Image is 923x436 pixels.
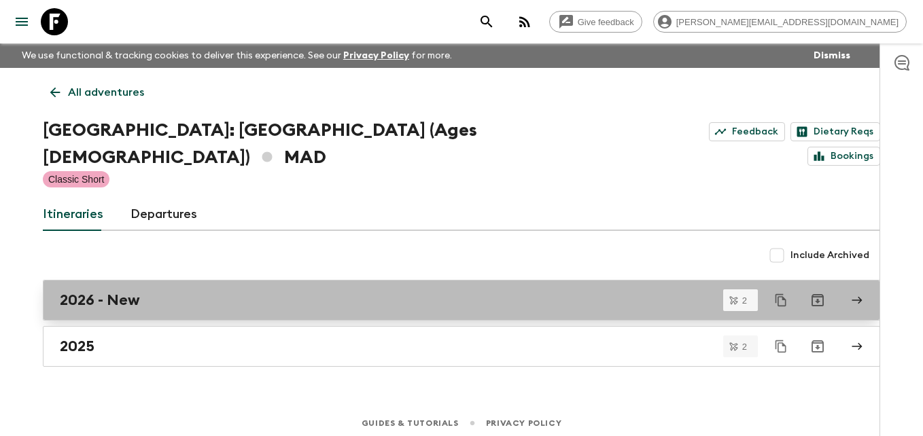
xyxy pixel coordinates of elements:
[734,342,755,351] span: 2
[43,79,152,106] a: All adventures
[669,17,906,27] span: [PERSON_NAME][EMAIL_ADDRESS][DOMAIN_NAME]
[8,8,35,35] button: menu
[60,291,140,309] h2: 2026 - New
[130,198,197,231] a: Departures
[769,334,793,359] button: Duplicate
[362,416,459,431] a: Guides & Tutorials
[570,17,642,27] span: Give feedback
[807,147,880,166] a: Bookings
[43,198,103,231] a: Itineraries
[43,280,880,321] a: 2026 - New
[549,11,642,33] a: Give feedback
[16,43,457,68] p: We use functional & tracking cookies to deliver this experience. See our for more.
[790,122,880,141] a: Dietary Reqs
[769,288,793,312] button: Duplicate
[48,172,104,186] p: Classic Short
[653,11,907,33] div: [PERSON_NAME][EMAIL_ADDRESS][DOMAIN_NAME]
[43,117,657,171] h1: [GEOGRAPHIC_DATA]: [GEOGRAPHIC_DATA] (Ages [DEMOGRAPHIC_DATA]) MAD
[804,333,831,360] button: Archive
[473,8,500,35] button: search adventures
[804,287,831,314] button: Archive
[810,46,854,65] button: Dismiss
[486,416,561,431] a: Privacy Policy
[343,51,409,60] a: Privacy Policy
[60,338,94,355] h2: 2025
[43,326,880,367] a: 2025
[790,249,869,262] span: Include Archived
[734,296,755,305] span: 2
[68,84,144,101] p: All adventures
[709,122,785,141] a: Feedback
